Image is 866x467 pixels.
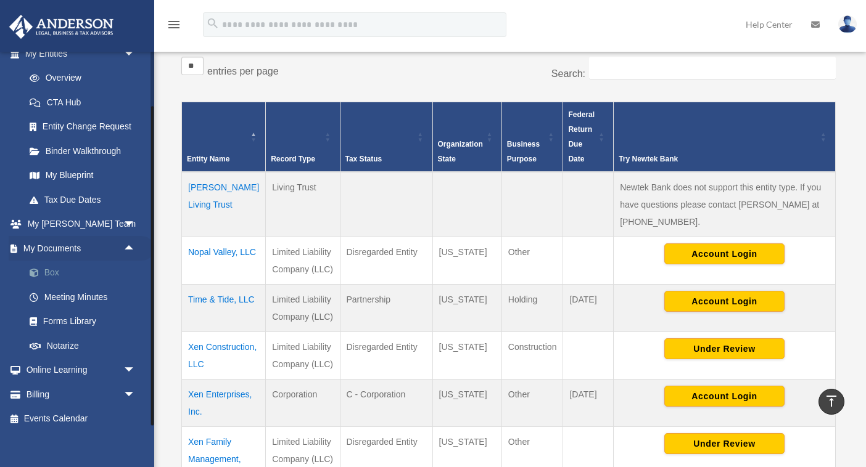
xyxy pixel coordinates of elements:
td: Corporation [266,380,340,427]
a: Overview [17,66,142,91]
span: Organization State [438,140,483,163]
td: Disregarded Entity [340,237,432,285]
a: Account Login [664,296,785,306]
td: [US_STATE] [432,237,501,285]
a: Binder Walkthrough [17,139,148,163]
a: Notarize [17,333,154,358]
a: Tax Due Dates [17,187,148,212]
a: Account Login [664,391,785,400]
td: Other [501,237,563,285]
td: Limited Liability Company (LLC) [266,285,340,332]
td: Limited Liability Company (LLC) [266,237,340,285]
th: Try Newtek Bank : Activate to sort [614,102,836,173]
th: Organization State: Activate to sort [432,102,501,173]
th: Federal Return Due Date: Activate to sort [563,102,614,173]
th: Business Purpose: Activate to sort [501,102,563,173]
div: Try Newtek Bank [619,152,817,166]
span: arrow_drop_down [123,41,148,67]
i: menu [167,17,181,32]
th: Tax Status: Activate to sort [340,102,432,173]
a: CTA Hub [17,90,148,115]
a: Box [17,261,154,285]
a: Online Learningarrow_drop_down [9,358,154,383]
td: Disregarded Entity [340,332,432,380]
button: Under Review [664,433,785,454]
button: Under Review [664,338,785,359]
a: Events Calendar [9,407,154,431]
span: Record Type [271,155,315,163]
td: Time & Tide, LLC [182,285,266,332]
a: vertical_align_top [819,389,844,415]
a: Billingarrow_drop_down [9,382,154,407]
td: [DATE] [563,285,614,332]
td: Newtek Bank does not support this entity type. If you have questions please contact [PERSON_NAME]... [614,172,836,237]
label: entries per page [207,66,279,76]
td: [US_STATE] [432,380,501,427]
a: menu [167,22,181,32]
td: [PERSON_NAME] Living Trust [182,172,266,237]
td: Limited Liability Company (LLC) [266,332,340,380]
a: Entity Change Request [17,115,148,139]
img: Anderson Advisors Platinum Portal [6,15,117,39]
td: Xen Enterprises, Inc. [182,380,266,427]
td: C - Corporation [340,380,432,427]
td: Xen Construction, LLC [182,332,266,380]
td: Construction [501,332,563,380]
a: My Entitiesarrow_drop_down [9,41,148,66]
a: My [PERSON_NAME] Teamarrow_drop_down [9,212,154,237]
td: Holding [501,285,563,332]
label: Search: [551,68,585,79]
span: Entity Name [187,155,229,163]
td: Living Trust [266,172,340,237]
button: Account Login [664,243,785,264]
td: Partnership [340,285,432,332]
th: Record Type: Activate to sort [266,102,340,173]
button: Account Login [664,291,785,312]
td: Other [501,380,563,427]
span: arrow_drop_up [123,236,148,261]
span: arrow_drop_down [123,358,148,383]
th: Entity Name: Activate to invert sorting [182,102,266,173]
i: search [206,17,220,30]
span: Tax Status [345,155,382,163]
span: arrow_drop_down [123,212,148,237]
a: Meeting Minutes [17,285,154,309]
span: Business Purpose [507,140,540,163]
a: Forms Library [17,309,154,334]
a: My Documentsarrow_drop_up [9,236,154,261]
button: Account Login [664,386,785,407]
span: arrow_drop_down [123,382,148,407]
i: vertical_align_top [824,394,839,408]
img: User Pic [838,15,857,33]
td: [US_STATE] [432,285,501,332]
a: My Blueprint [17,163,148,188]
span: Federal Return Due Date [568,110,595,163]
a: Account Login [664,248,785,258]
td: [DATE] [563,380,614,427]
td: [US_STATE] [432,332,501,380]
td: Nopal Valley, LLC [182,237,266,285]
